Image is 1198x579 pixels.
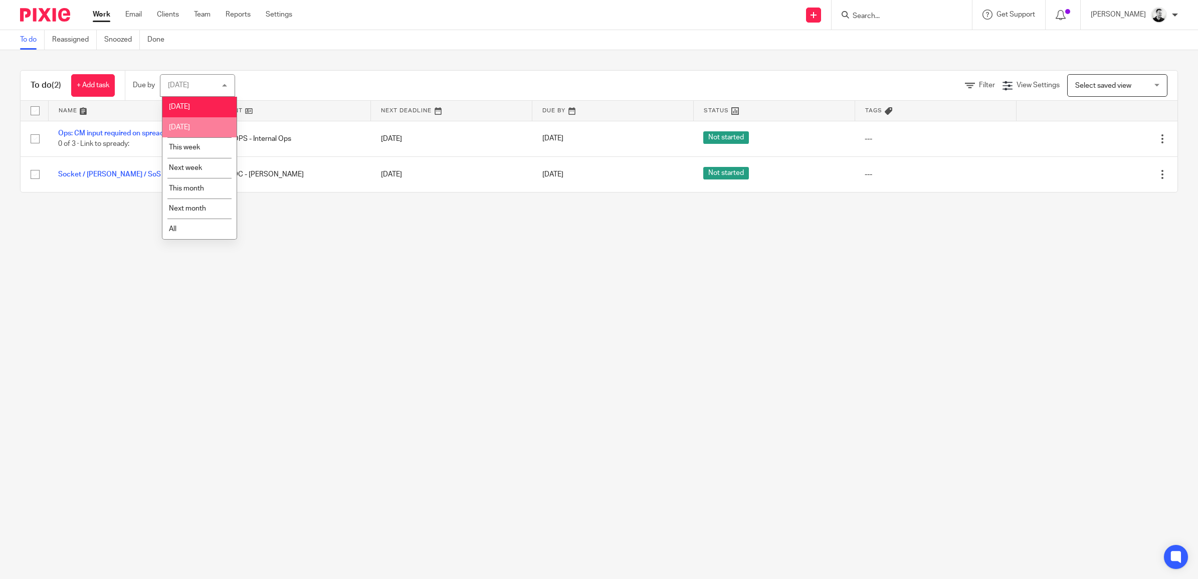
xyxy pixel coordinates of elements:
div: [DATE] [168,82,189,89]
span: This week [169,144,200,151]
a: Team [194,10,211,20]
a: Socket / [PERSON_NAME] / SoS [58,171,161,178]
td: ZZ - DC - [PERSON_NAME] [210,156,371,192]
a: Clients [157,10,179,20]
a: Email [125,10,142,20]
span: [DATE] [169,103,190,110]
div: --- [865,134,1006,144]
span: View Settings [1017,82,1060,89]
span: (2) [52,81,61,89]
span: Tags [865,108,882,113]
span: Select saved view [1075,82,1131,89]
img: Pixie [20,8,70,22]
td: [DATE] [371,156,532,192]
a: Snoozed [104,30,140,50]
span: Next week [169,164,202,171]
p: [PERSON_NAME] [1091,10,1146,20]
span: [DATE] [542,135,563,142]
span: Not started [703,131,749,144]
img: Dave_2025.jpg [1151,7,1167,23]
span: This month [169,185,204,192]
input: Search [852,12,942,21]
span: Filter [979,82,995,89]
span: Not started [703,167,749,179]
span: Get Support [996,11,1035,18]
a: Ops: CM input required on spready [58,130,168,137]
td: ZZ - OPS - Internal Ops [210,121,371,156]
span: 0 of 3 · Link to spready: [58,140,129,147]
span: [DATE] [542,171,563,178]
a: Reports [226,10,251,20]
a: + Add task [71,74,115,97]
span: All [169,226,176,233]
span: [DATE] [169,124,190,131]
a: To do [20,30,45,50]
p: Due by [133,80,155,90]
a: Settings [266,10,292,20]
a: Work [93,10,110,20]
a: Reassigned [52,30,97,50]
td: [DATE] [371,121,532,156]
div: --- [865,169,1006,179]
h1: To do [31,80,61,91]
a: Done [147,30,172,50]
span: Next month [169,205,206,212]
